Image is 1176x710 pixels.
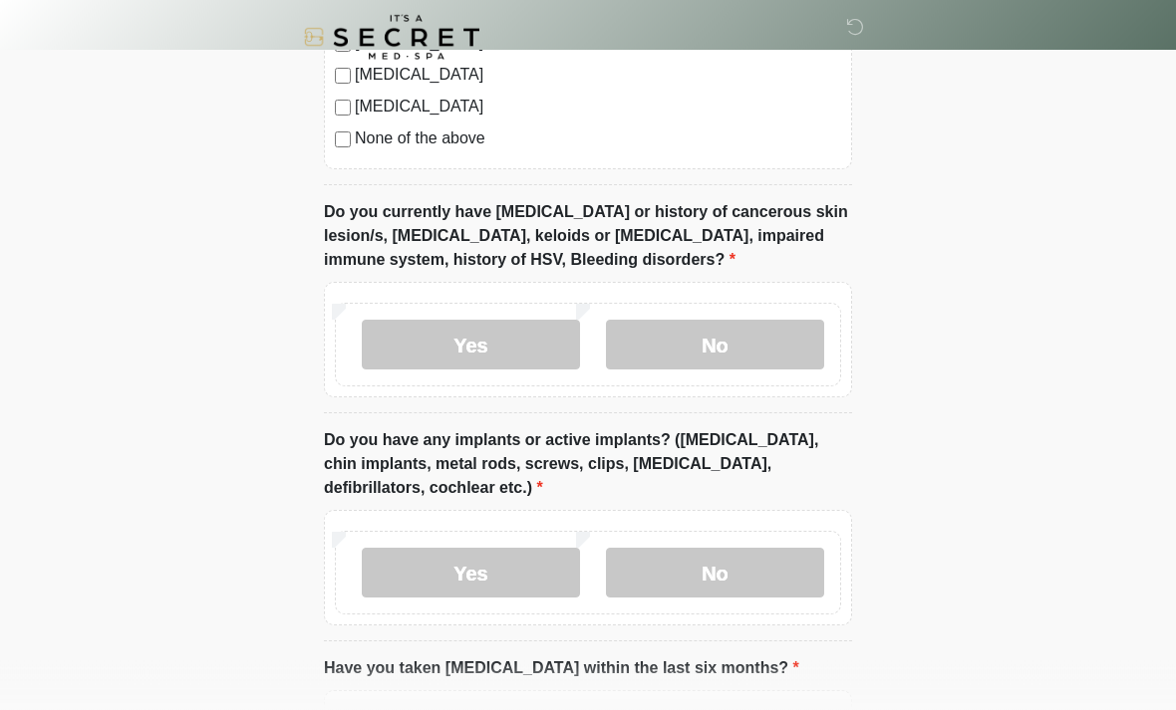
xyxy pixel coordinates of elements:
[362,321,580,370] label: Yes
[355,127,841,151] label: None of the above
[324,657,799,681] label: Have you taken [MEDICAL_DATA] within the last six months?
[324,429,852,501] label: Do you have any implants or active implants? ([MEDICAL_DATA], chin implants, metal rods, screws, ...
[304,15,479,60] img: It's A Secret Med Spa Logo
[335,69,351,85] input: [MEDICAL_DATA]
[335,101,351,117] input: [MEDICAL_DATA]
[335,132,351,148] input: None of the above
[606,549,824,598] label: No
[606,321,824,370] label: No
[324,201,852,273] label: Do you currently have [MEDICAL_DATA] or history of cancerous skin lesion/s, [MEDICAL_DATA], keloi...
[362,549,580,598] label: Yes
[355,64,841,88] label: [MEDICAL_DATA]
[355,96,841,119] label: [MEDICAL_DATA]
